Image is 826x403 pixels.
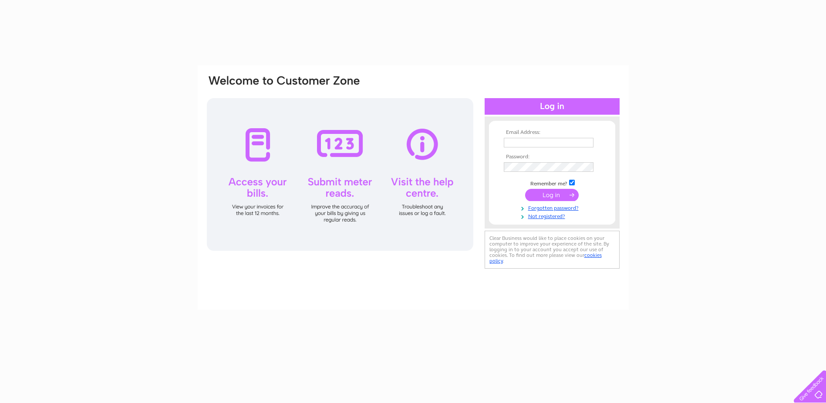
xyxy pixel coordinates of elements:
[502,154,603,160] th: Password:
[525,189,579,201] input: Submit
[502,178,603,187] td: Remember me?
[489,252,602,264] a: cookies policy
[485,231,620,269] div: Clear Business would like to place cookies on your computer to improve your experience of the sit...
[504,203,603,212] a: Forgotten password?
[504,212,603,220] a: Not registered?
[502,130,603,136] th: Email Address:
